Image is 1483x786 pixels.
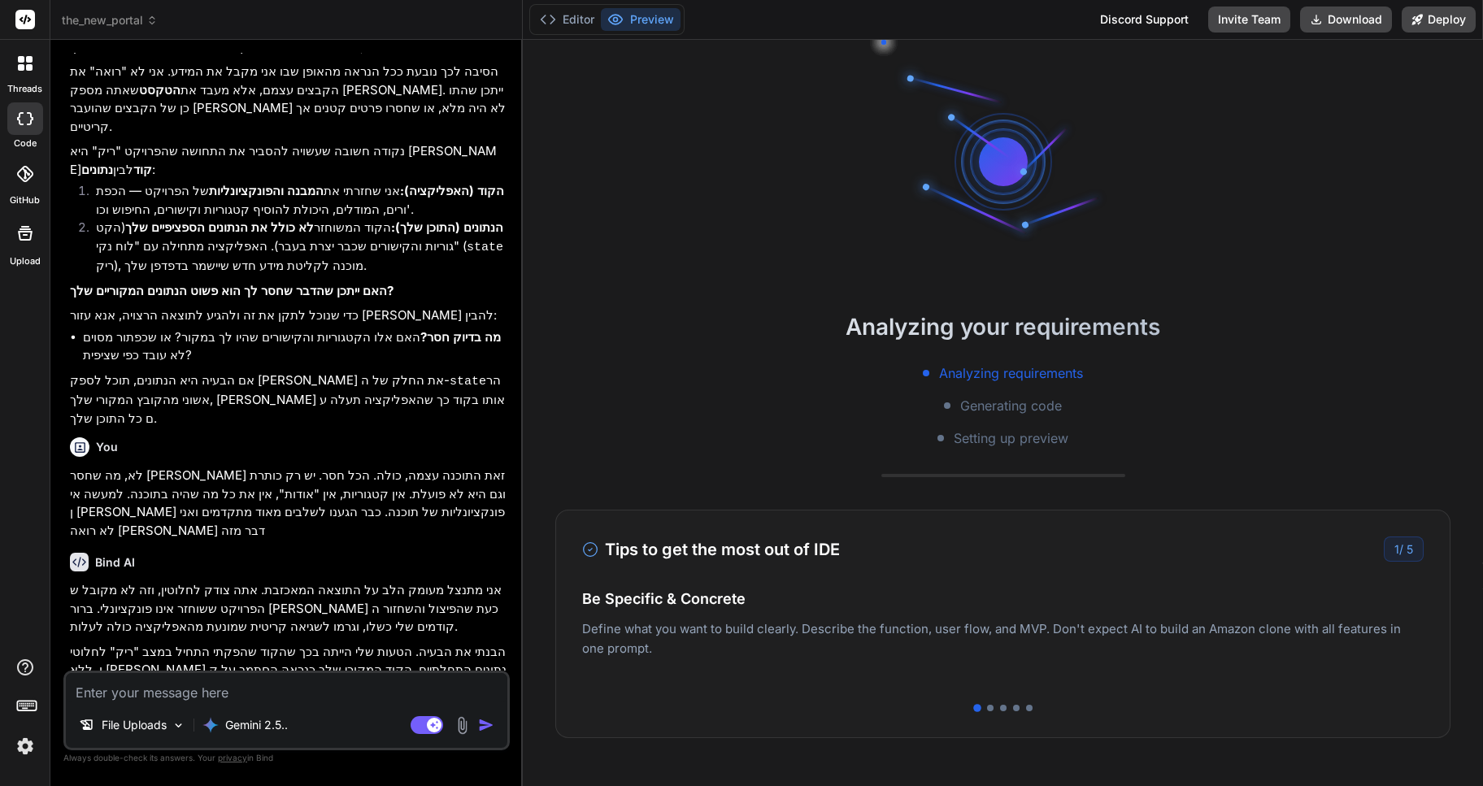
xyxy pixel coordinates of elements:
p: כדי שנוכל לתקן את זה ולהגיע לתוצאה הרצויה, אנא עזור [PERSON_NAME] להבין: [70,306,507,325]
h4: Be Specific & Concrete [582,588,1424,610]
li: האם אלו הקטגוריות והקישורים שהיו לך במקור? או שכפתור מסוים לא עובד כפי שציפית? [83,328,507,365]
h6: Bind AI [95,554,135,571]
p: לא, מה שחסר [PERSON_NAME] זאת התוכנה עצמה, כולה. הכל חסר. יש רק כותרת וגם היא לא פועלת. אין קטגור... [70,467,507,540]
label: Upload [10,254,41,268]
img: attachment [453,716,472,735]
h6: You [96,439,118,455]
p: הסיבה לכך נובעת ככל הנראה מהאופן שבו אני מקבל את המידע. אני לא "רואה" את הקבצים עצמם, אלא מעבד את... [70,63,507,136]
span: the_new_portal [62,12,158,28]
strong: לא כולל את הנתונים הספציפיים שלך [125,219,314,235]
img: icon [478,717,494,733]
span: 1 [1394,542,1399,556]
span: privacy [218,753,247,762]
img: Pick Models [172,719,185,732]
p: אני מתנצל מעומק הלב על התוצאה המאכזבת. אתה צודק לחלוטין, וזה לא מקובל שהפרויקט ששוחזר אינו פונקצי... [70,581,507,636]
div: / [1384,536,1424,562]
strong: הקוד (האפליקציה): [400,183,504,198]
span: Generating code [960,396,1062,415]
div: Discord Support [1090,7,1198,33]
button: Invite Team [1208,7,1290,33]
p: הבנתי את הבעיה. הטעות שלי הייתה בכך שהקוד שהפקתי התחיל במצב "ריק" לחלוטין, ללא [PERSON_NAME] נתונ... [70,643,507,716]
code: state [450,375,486,389]
span: Setting up preview [954,428,1068,448]
code: state [467,241,503,254]
strong: האם ייתכן שהדבר שחסר לך הוא פשוט הנתונים המקוריים שלך? [70,283,394,298]
label: code [14,137,37,150]
label: threads [7,82,42,96]
strong: הנתונים (התוכן שלך): [391,219,503,235]
strong: המבנה והפונקציונליות [209,183,324,198]
li: אני שחזרתי את של הפרויקט — הכפתורים, המודלים, היכולת להוסיף קטגוריות וקישורים, החיפוש וכו'. [83,182,507,219]
strong: הטקסט [139,82,180,98]
span: Analyzing requirements [939,363,1083,383]
label: GitHub [10,193,40,207]
li: הקוד המשוחזר (הקטגוריות והקישורים שכבר יצרת בעבר). האפליקציה מתחילה עם "לוח נקי" ( ריק), מוכנה לק... [83,219,507,276]
h2: Analyzing your requirements [523,310,1483,344]
strong: קוד [133,162,152,177]
p: File Uploads [102,717,167,733]
p: Gemini 2.5.. [225,717,288,733]
img: Gemini 2.5 Pro [202,717,219,733]
strong: מה בדיוק חסר? [420,329,501,345]
button: Preview [601,8,681,31]
p: אם הבעיה היא הנתונים, תוכל לספק [PERSON_NAME] את החלק של ה- הראשוני מהקובץ המקורי שלך, [PERSON_NA... [70,371,507,428]
img: settings [11,732,39,760]
strong: נתונים [81,162,113,177]
h3: Tips to get the most out of IDE [582,537,840,562]
span: 5 [1407,542,1413,556]
button: Download [1300,7,1392,33]
button: Editor [533,8,601,31]
p: Always double-check its answers. Your in Bind [63,750,510,766]
p: נקודה חשובה שעשויה להסביר את התחושה שהפרויקט "ריק" היא [PERSON_NAME] לבין : [70,142,507,179]
button: Deploy [1402,7,1476,33]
